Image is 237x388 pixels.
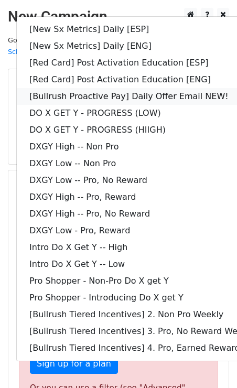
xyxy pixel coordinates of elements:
[8,36,130,56] small: Google Sheet:
[30,354,118,374] a: Sign up for a plan
[185,338,237,388] iframe: Chat Widget
[8,8,229,26] h2: New Campaign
